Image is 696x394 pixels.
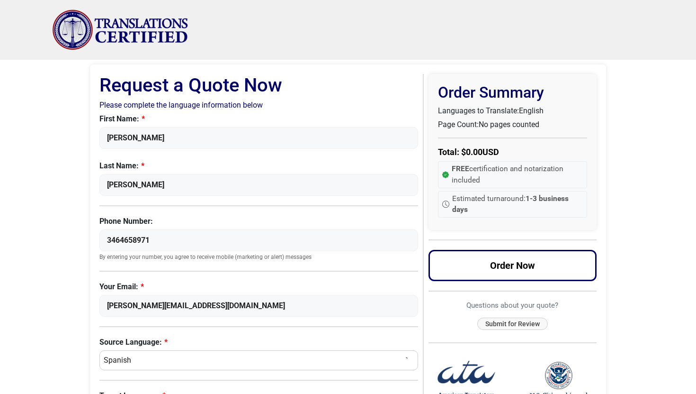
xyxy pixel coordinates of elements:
[52,9,188,50] img: Translations Certified
[99,295,418,317] input: Enter Your Email
[477,318,548,330] button: Submit for Review
[452,165,469,173] strong: FREE
[452,193,583,216] span: Estimated turnaround:
[99,216,418,227] label: Phone Number:
[99,254,418,261] small: By entering your number, you agree to receive mobile (marketing or alert) messages
[428,301,597,310] h6: Questions about your quote?
[99,174,418,196] input: Enter Your Last Name
[99,101,418,110] h2: Please complete the language information below
[99,229,418,251] input: Enter Your Phone Number
[428,74,597,230] div: Order Summary
[99,281,418,293] label: Your Email:
[466,147,482,157] span: 0.00
[428,250,597,281] button: Order Now
[438,119,588,130] p: Page Count:
[99,113,418,125] label: First Name:
[438,146,588,158] p: Total: $ USD
[519,106,544,115] span: English
[452,164,583,186] span: certification and notarization included
[99,337,418,348] label: Source Language:
[438,105,588,117] p: Languages to Translate:
[99,127,418,149] input: Enter Your First Name
[479,120,539,129] span: No pages counted
[99,74,418,97] h1: Request a Quote Now
[438,83,588,101] h2: Order Summary
[99,160,418,172] label: Last Name:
